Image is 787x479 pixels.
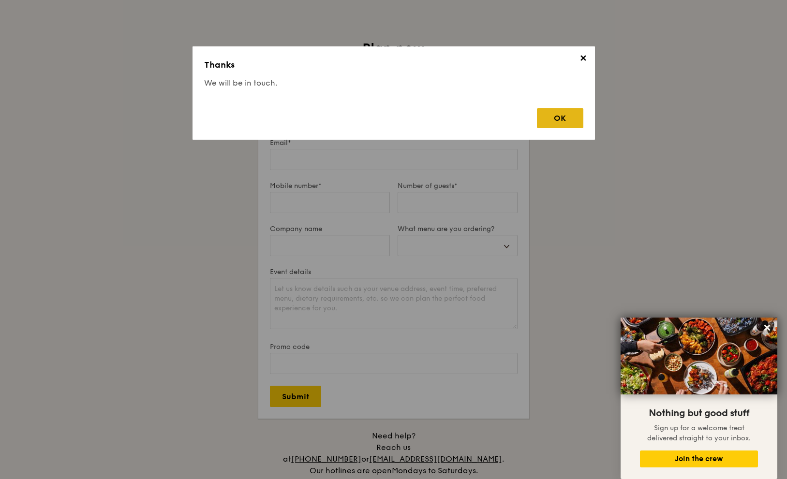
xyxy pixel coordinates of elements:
[621,318,777,394] img: DSC07876-Edit02-Large.jpeg
[537,108,583,128] div: OK
[759,320,775,335] button: Close
[204,77,583,89] h4: We will be in touch.
[647,424,751,442] span: Sign up for a welcome treat delivered straight to your inbox.
[640,450,758,467] button: Join the crew
[577,53,590,67] span: ✕
[649,407,749,419] span: Nothing but good stuff
[204,58,583,72] h3: Thanks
